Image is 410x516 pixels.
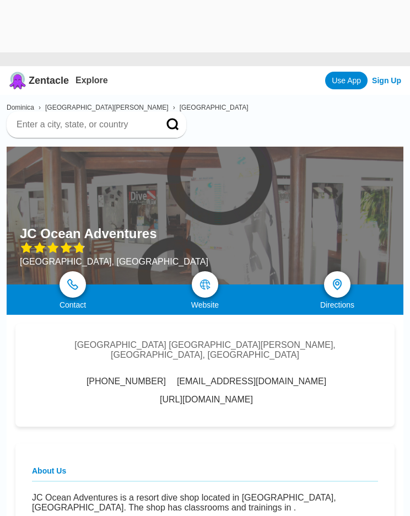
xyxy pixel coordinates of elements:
[20,226,157,241] h1: JC Ocean Adventures
[271,300,403,309] div: Directions
[177,377,326,386] span: [EMAIL_ADDRESS][DOMAIN_NAME]
[173,104,175,111] span: ›
[9,72,69,89] a: Zentacle logoZentacle
[372,76,401,85] a: Sign Up
[180,104,249,111] a: [GEOGRAPHIC_DATA]
[7,104,34,111] a: Dominica
[32,466,378,482] h2: About Us
[20,257,208,267] div: [GEOGRAPHIC_DATA], [GEOGRAPHIC_DATA]
[29,75,69,87] span: Zentacle
[324,271,350,298] a: directions
[45,104,169,111] a: [GEOGRAPHIC_DATA][PERSON_NAME]
[7,300,139,309] div: Contact
[15,119,151,130] input: Enter a city, state, or country
[192,271,218,298] a: map
[32,340,378,360] div: [GEOGRAPHIC_DATA] [GEOGRAPHIC_DATA][PERSON_NAME], [GEOGRAPHIC_DATA], [GEOGRAPHIC_DATA]
[139,300,271,309] div: Website
[160,395,253,405] a: [URL][DOMAIN_NAME]
[32,493,378,513] p: JC Ocean Adventures is a resort dive shop located in [GEOGRAPHIC_DATA], [GEOGRAPHIC_DATA]. The sh...
[199,279,211,290] img: map
[325,72,368,89] a: Use App
[75,76,108,85] a: Explore
[67,279,78,290] img: phone
[9,72,26,89] img: Zentacle logo
[331,278,344,291] img: directions
[87,377,166,386] a: [PHONE_NUMBER]
[39,104,41,111] span: ›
